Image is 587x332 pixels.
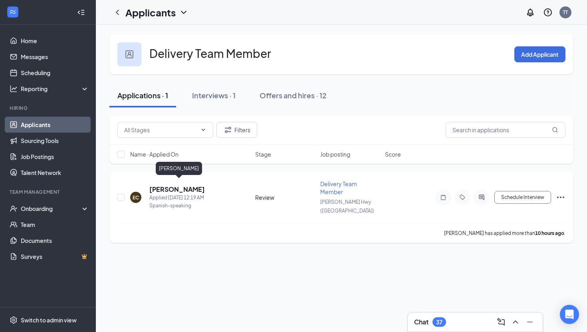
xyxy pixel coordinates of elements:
button: Schedule Interview [494,191,551,204]
span: [PERSON_NAME] Hwy ([GEOGRAPHIC_DATA]) [320,199,374,214]
a: Job Postings [21,149,89,165]
div: Reporting [21,85,89,93]
svg: Filter [223,125,233,135]
h3: Chat [414,318,428,326]
svg: Settings [10,316,18,324]
svg: Tag [458,194,467,201]
div: Switch to admin view [21,316,77,324]
svg: Note [438,194,448,201]
svg: ActiveChat [477,194,486,201]
div: Team Management [10,189,87,195]
div: Review [255,193,315,201]
button: Add Applicant [514,46,565,62]
a: Scheduling [21,65,89,81]
a: Documents [21,233,89,249]
svg: Ellipses [556,193,565,202]
svg: Notifications [526,8,535,17]
span: Delivery Team Member [320,180,357,195]
div: [PERSON_NAME] [156,162,202,175]
svg: Collapse [77,8,85,16]
svg: ChevronLeft [113,8,122,17]
div: Onboarding [21,205,82,213]
a: Sourcing Tools [21,133,89,149]
div: Applied [DATE] 12:19 AM [149,194,205,202]
h5: [PERSON_NAME] [149,185,205,194]
svg: ComposeMessage [496,317,506,327]
button: ComposeMessage [495,316,508,328]
svg: ChevronDown [179,8,188,17]
div: Applications · 1 [117,90,168,100]
svg: WorkstreamLogo [9,8,17,16]
button: Minimize [524,316,536,328]
svg: QuestionInfo [543,8,553,17]
p: [PERSON_NAME] has applied more than . [444,230,565,237]
a: SurveysCrown [21,249,89,264]
a: Home [21,33,89,49]
h1: Applicants [125,6,176,19]
a: Applicants [21,117,89,133]
span: Name · Applied On [130,150,178,158]
svg: Minimize [525,317,535,327]
a: Talent Network [21,165,89,181]
div: Open Intercom Messenger [560,305,579,324]
a: Team [21,217,89,233]
input: All Stages [124,125,197,134]
button: ChevronUp [509,316,522,328]
button: Filter Filters [216,122,257,138]
svg: UserCheck [10,205,18,213]
span: Stage [255,150,271,158]
a: Messages [21,49,89,65]
div: 37 [436,319,442,326]
input: Search in applications [446,122,565,138]
div: Offers and hires · 12 [260,90,327,100]
svg: ChevronUp [511,317,520,327]
svg: Analysis [10,85,18,93]
div: TT [563,9,568,16]
div: Interviews · 1 [192,90,236,100]
svg: MagnifyingGlass [552,127,558,133]
div: EC [133,194,139,201]
svg: ChevronDown [200,127,206,133]
div: Hiring [10,105,87,111]
img: user icon [125,50,133,58]
span: Job posting [320,150,350,158]
b: 10 hours ago [535,230,564,236]
h3: Delivery Team Member [149,47,271,60]
span: Score [385,150,401,158]
div: Spanish-speaking [149,202,205,210]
